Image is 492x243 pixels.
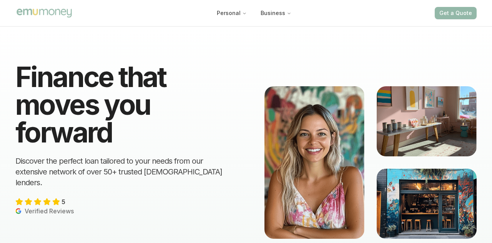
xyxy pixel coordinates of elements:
[211,6,253,20] button: Personal
[15,156,228,188] h2: Discover the perfect loan tailored to your needs from our extensive network of over 50+ trusted [...
[435,7,477,19] button: Get a Quote
[254,6,298,20] button: Business
[15,7,73,18] img: Emu Money
[15,208,22,214] img: Verified
[61,197,65,206] span: 5
[377,169,477,239] img: Cafe in Byron Bay
[377,86,477,156] img: Boutique home wares store
[264,86,364,239] img: Blonde girl running a business
[15,63,228,146] h1: Finance that moves you forward
[15,206,74,216] p: Verified Reviews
